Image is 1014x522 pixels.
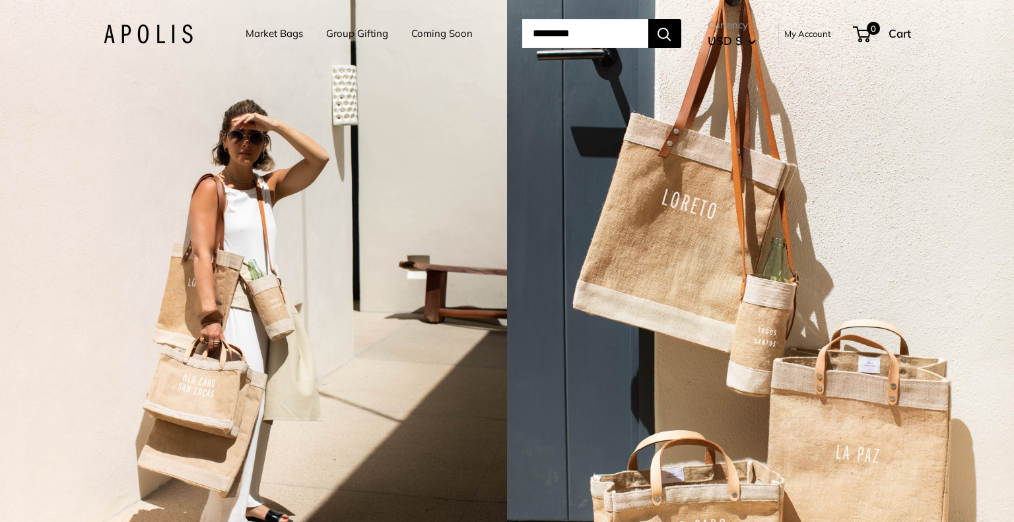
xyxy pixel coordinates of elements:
a: Coming Soon [411,24,473,43]
a: 0 Cart [854,23,911,44]
input: Search... [522,19,648,48]
button: Search [648,19,681,48]
a: My Account [784,26,831,42]
a: Market Bags [246,24,303,43]
span: Currency [708,16,756,34]
button: USD $ [708,30,756,51]
a: Group Gifting [326,24,388,43]
img: Apolis [104,24,193,44]
span: 0 [866,22,879,35]
span: Cart [889,26,911,40]
span: USD $ [708,34,742,48]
